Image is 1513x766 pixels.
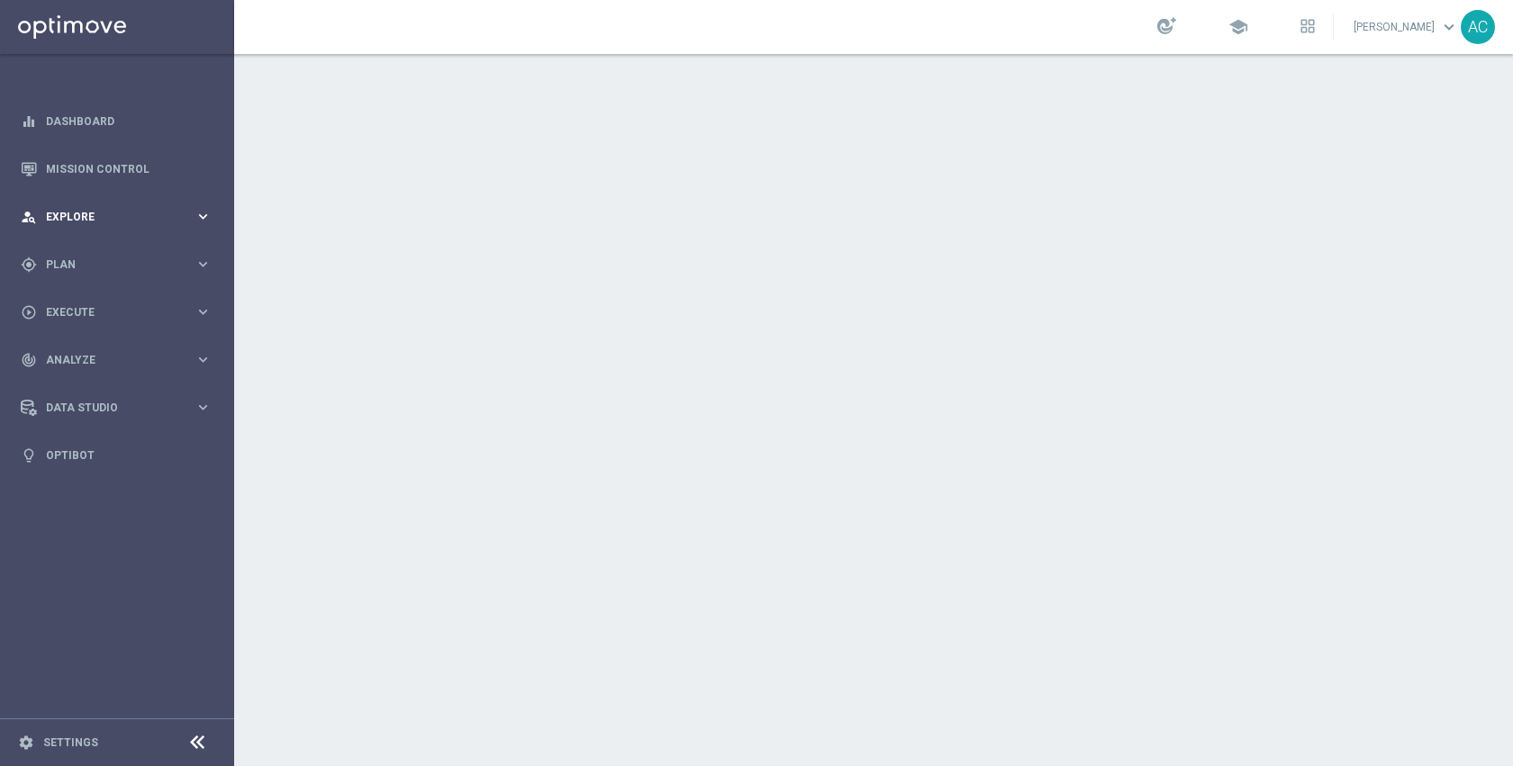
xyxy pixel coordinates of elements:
div: Analyze [21,352,195,368]
span: Analyze [46,355,195,365]
span: Plan [46,259,195,270]
button: track_changes Analyze keyboard_arrow_right [20,353,213,367]
i: settings [18,734,34,751]
a: Optibot [46,431,212,479]
div: Plan [21,257,195,273]
div: AC [1461,10,1495,44]
button: Mission Control [20,162,213,176]
span: school [1228,17,1248,37]
a: Mission Control [46,145,212,193]
i: equalizer [21,113,37,130]
a: Dashboard [46,97,212,145]
span: keyboard_arrow_down [1439,17,1459,37]
i: keyboard_arrow_right [195,256,212,273]
i: keyboard_arrow_right [195,208,212,225]
button: gps_fixed Plan keyboard_arrow_right [20,257,213,272]
i: keyboard_arrow_right [195,303,212,320]
i: keyboard_arrow_right [195,399,212,416]
i: keyboard_arrow_right [195,351,212,368]
div: Dashboard [21,97,212,145]
div: Execute [21,304,195,320]
i: lightbulb [21,447,37,464]
i: play_circle_outline [21,304,37,320]
button: play_circle_outline Execute keyboard_arrow_right [20,305,213,320]
span: Data Studio [46,402,195,413]
a: [PERSON_NAME]keyboard_arrow_down [1352,14,1461,41]
span: Explore [46,212,195,222]
i: person_search [21,209,37,225]
div: Explore [21,209,195,225]
i: track_changes [21,352,37,368]
button: Data Studio keyboard_arrow_right [20,401,213,415]
i: gps_fixed [21,257,37,273]
div: Data Studio [21,400,195,416]
div: Mission Control [21,145,212,193]
button: lightbulb Optibot [20,448,213,463]
div: Optibot [21,431,212,479]
button: equalizer Dashboard [20,114,213,129]
a: Settings [43,737,98,748]
button: person_search Explore keyboard_arrow_right [20,210,213,224]
span: Execute [46,307,195,318]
